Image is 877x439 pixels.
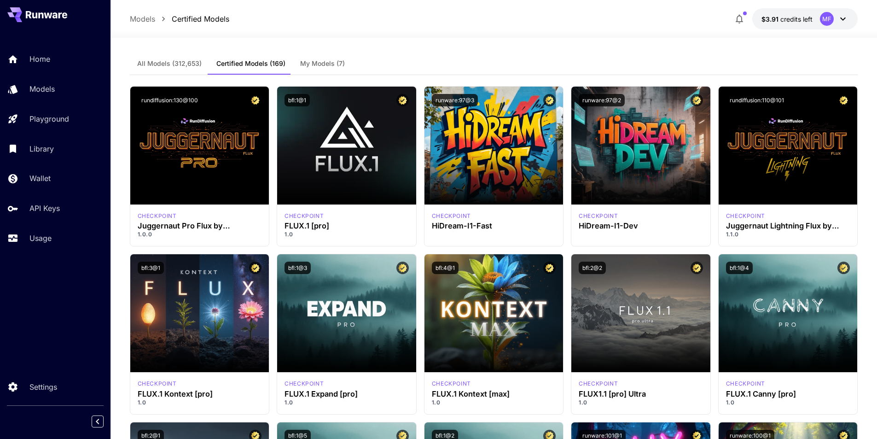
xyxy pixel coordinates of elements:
p: Usage [29,233,52,244]
a: Models [130,13,155,24]
div: HiDream Dev [579,212,618,220]
div: fluxultra [579,380,618,388]
div: HiDream Fast [432,212,471,220]
div: FLUX.1 D [726,212,765,220]
button: Certified Model – Vetted for best performance and includes a commercial license. [691,94,703,106]
h3: FLUX.1 Kontext [max] [432,390,556,398]
h3: FLUX1.1 [pro] Ultra [579,390,703,398]
p: 1.0.0 [138,230,262,239]
h3: FLUX.1 Canny [pro] [726,390,850,398]
p: checkpoint [285,212,324,220]
p: Models [29,83,55,94]
p: 1.0 [432,398,556,407]
button: Certified Model – Vetted for best performance and includes a commercial license. [837,262,850,274]
button: bfl:2@2 [579,262,606,274]
p: checkpoint [138,212,177,220]
p: checkpoint [579,212,618,220]
p: 1.0 [285,230,409,239]
button: $3.91119MF [752,8,858,29]
div: fluxpro [285,380,324,388]
div: Collapse sidebar [99,413,110,430]
nav: breadcrumb [130,13,229,24]
h3: FLUX.1 Kontext [pro] [138,390,262,398]
div: $3.91119 [761,14,813,24]
p: checkpoint [726,380,765,388]
p: Home [29,53,50,64]
button: Certified Model – Vetted for best performance and includes a commercial license. [396,94,409,106]
h3: FLUX.1 Expand [pro] [285,390,409,398]
p: API Keys [29,203,60,214]
span: All Models (312,653) [137,59,202,68]
button: runware:97@3 [432,94,478,106]
p: Playground [29,113,69,124]
button: rundiffusion:130@100 [138,94,202,106]
button: Certified Model – Vetted for best performance and includes a commercial license. [543,94,556,106]
button: Certified Model – Vetted for best performance and includes a commercial license. [249,94,261,106]
p: 1.0 [726,398,850,407]
p: Library [29,143,54,154]
a: Certified Models [172,13,229,24]
button: bfl:3@1 [138,262,164,274]
button: rundiffusion:110@101 [726,94,788,106]
button: bfl:4@1 [432,262,459,274]
p: checkpoint [726,212,765,220]
span: Certified Models (169) [216,59,285,68]
button: runware:97@2 [579,94,625,106]
p: checkpoint [285,380,324,388]
p: 1.0 [579,398,703,407]
div: FLUX.1 D [138,212,177,220]
div: fluxpro [726,380,765,388]
button: Certified Model – Vetted for best performance and includes a commercial license. [249,262,261,274]
button: Certified Model – Vetted for best performance and includes a commercial license. [396,262,409,274]
p: Settings [29,381,57,392]
p: checkpoint [138,380,177,388]
p: checkpoint [579,380,618,388]
p: 1.0 [138,398,262,407]
button: bfl:1@3 [285,262,311,274]
button: bfl:1@4 [726,262,753,274]
button: bfl:1@1 [285,94,310,106]
span: My Models (7) [300,59,345,68]
h3: HiDream-I1-Dev [579,222,703,230]
h3: Juggernaut Pro Flux by RunDiffusion [138,222,262,230]
h3: HiDream-I1-Fast [432,222,556,230]
button: Certified Model – Vetted for best performance and includes a commercial license. [543,262,556,274]
div: FLUX.1 Kontext [pro] [138,380,177,388]
div: MF [820,12,834,26]
h3: FLUX.1 [pro] [285,222,409,230]
div: fluxpro [285,212,324,220]
p: Wallet [29,173,51,184]
p: checkpoint [432,380,471,388]
p: checkpoint [432,212,471,220]
span: $3.91 [761,15,780,23]
span: credits left [780,15,813,23]
h3: Juggernaut Lightning Flux by RunDiffusion [726,222,850,230]
div: FLUX.1 Kontext [max] [432,380,471,388]
p: 1.1.0 [726,230,850,239]
p: 1.0 [285,398,409,407]
button: Certified Model – Vetted for best performance and includes a commercial license. [691,262,703,274]
button: Collapse sidebar [92,416,104,427]
button: Certified Model – Vetted for best performance and includes a commercial license. [837,94,850,106]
